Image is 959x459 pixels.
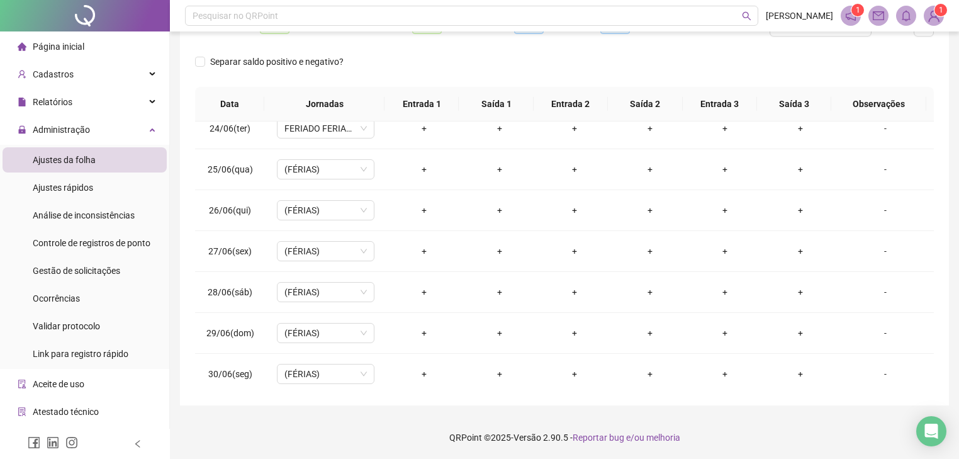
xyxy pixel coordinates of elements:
span: search [742,11,751,21]
span: Ocorrências [33,293,80,303]
div: + [773,162,828,176]
span: facebook [28,436,40,449]
span: (FÉRIAS) [284,365,367,383]
th: Entrada 2 [534,87,608,122]
th: Data [195,87,264,122]
div: - [848,367,923,381]
span: (FÉRIAS) [284,160,367,179]
div: + [396,162,452,176]
span: 25/06(qua) [208,164,253,174]
span: Página inicial [33,42,84,52]
span: Atestado técnico [33,407,99,417]
div: + [698,367,753,381]
span: Controle de registros de ponto [33,238,150,248]
div: + [698,285,753,299]
span: linkedin [47,436,59,449]
div: + [472,203,527,217]
div: + [472,285,527,299]
span: 26/06(qui) [209,205,251,215]
span: Reportar bug e/ou melhoria [573,433,680,443]
span: Separar saldo positivo e negativo? [205,55,349,69]
span: Relatórios [33,97,72,107]
span: left [133,439,142,448]
span: 28/06(sáb) [208,287,252,297]
div: + [547,203,602,217]
th: Saída 1 [459,87,533,122]
div: + [773,244,828,258]
span: home [18,42,26,51]
th: Entrada 1 [384,87,459,122]
div: + [396,285,452,299]
div: + [773,203,828,217]
th: Entrada 3 [683,87,757,122]
div: + [622,367,678,381]
sup: 1 [851,4,864,16]
div: - [848,326,923,340]
div: + [622,122,678,135]
img: 88790 [924,6,943,25]
div: + [622,162,678,176]
div: + [396,122,452,135]
th: Saída 2 [608,87,682,122]
div: + [622,203,678,217]
span: 1 [856,6,860,14]
div: + [773,326,828,340]
div: - [848,285,923,299]
div: + [472,122,527,135]
div: + [547,367,602,381]
th: Observações [831,87,926,122]
span: FERIADO FERIADO MUNICIPAL - SÃO JOÃO [284,119,367,138]
span: solution [18,407,26,416]
div: + [773,367,828,381]
div: + [773,285,828,299]
span: (FÉRIAS) [284,201,367,220]
span: Ajustes rápidos [33,183,93,193]
span: Validar protocolo [33,321,100,331]
span: (FÉRIAS) [284,324,367,343]
div: Open Intercom Messenger [916,416,946,446]
div: + [547,285,602,299]
div: + [698,326,753,340]
div: + [472,367,527,381]
sup: Atualize o seu contato no menu Meus Dados [934,4,947,16]
span: Gestão de solicitações [33,266,120,276]
span: Cadastros [33,69,74,79]
span: file [18,98,26,106]
span: audit [18,380,26,388]
div: + [547,162,602,176]
div: + [396,244,452,258]
span: Administração [33,125,90,135]
div: + [622,285,678,299]
div: - [848,203,923,217]
div: - [848,244,923,258]
span: Observações [841,97,916,111]
span: 29/06(dom) [206,328,254,338]
span: Versão [513,433,541,443]
div: + [396,367,452,381]
div: + [472,162,527,176]
div: - [848,162,923,176]
span: Análise de inconsistências [33,210,135,220]
div: + [622,326,678,340]
span: bell [900,10,912,21]
span: Aceite de uso [33,379,84,389]
div: + [698,162,753,176]
div: + [698,244,753,258]
span: [PERSON_NAME] [766,9,833,23]
span: 1 [939,6,943,14]
div: + [547,326,602,340]
span: instagram [65,436,78,449]
div: + [472,326,527,340]
th: Saída 3 [757,87,831,122]
span: (FÉRIAS) [284,242,367,261]
span: (FÉRIAS) [284,283,367,302]
span: notification [845,10,856,21]
span: user-add [18,70,26,79]
span: 24/06(ter) [210,123,250,133]
div: + [698,203,753,217]
div: + [698,122,753,135]
span: Link para registro rápido [33,349,128,359]
div: + [396,203,452,217]
div: - [848,122,923,135]
div: + [547,122,602,135]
